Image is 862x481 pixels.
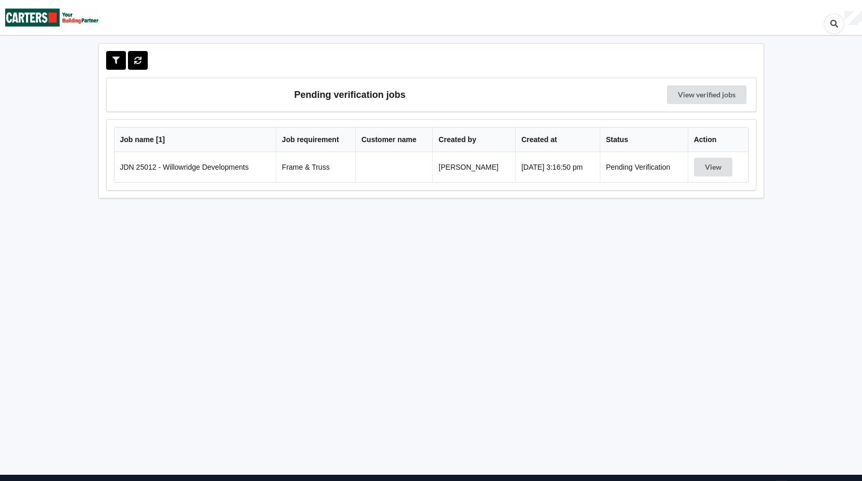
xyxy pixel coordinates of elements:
[5,1,99,34] img: Carters
[694,158,732,176] button: View
[600,128,688,152] th: Status
[432,128,515,152] th: Created by
[276,152,355,182] td: Frame & Truss
[432,152,515,182] td: [PERSON_NAME]
[844,11,862,26] div: User Profile
[688,128,748,152] th: Action
[114,152,276,182] td: JDN 25012 - Willowridge Developments
[355,128,432,152] th: Customer name
[667,85,747,104] a: View verified jobs
[600,152,688,182] td: Pending Verification
[276,128,355,152] th: Job requirement
[515,152,599,182] td: [DATE] 3:16:50 pm
[114,128,276,152] th: Job name [ 1 ]
[515,128,599,152] th: Created at
[114,85,586,104] h3: Pending verification jobs
[694,163,735,171] a: View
